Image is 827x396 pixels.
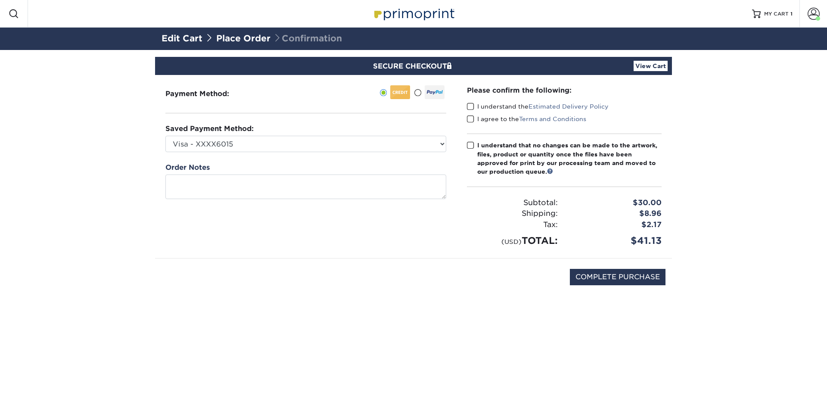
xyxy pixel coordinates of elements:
a: Estimated Delivery Policy [529,103,609,110]
a: Edit Cart [162,33,202,44]
div: $2.17 [564,219,668,231]
div: TOTAL: [460,234,564,248]
h3: Payment Method: [165,90,250,98]
div: Please confirm the following: [467,85,662,95]
label: Saved Payment Method: [165,124,254,134]
span: Confirmation [273,33,342,44]
div: $30.00 [564,197,668,209]
a: Place Order [216,33,270,44]
div: $8.96 [564,208,668,219]
a: View Cart [634,61,668,71]
span: SECURE CHECKOUT [373,62,454,70]
label: I agree to the [467,115,586,123]
a: Terms and Conditions [519,115,586,122]
input: COMPLETE PURCHASE [570,269,665,285]
div: Tax: [460,219,564,231]
div: I understand that no changes can be made to the artwork, files, product or quantity once the file... [477,141,662,176]
label: Order Notes [165,162,210,173]
span: 1 [790,11,793,17]
div: Subtotal: [460,197,564,209]
div: $41.13 [564,234,668,248]
label: I understand the [467,102,609,111]
div: Shipping: [460,208,564,219]
small: (USD) [501,238,522,245]
span: MY CART [764,10,789,18]
img: Primoprint [370,4,457,23]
